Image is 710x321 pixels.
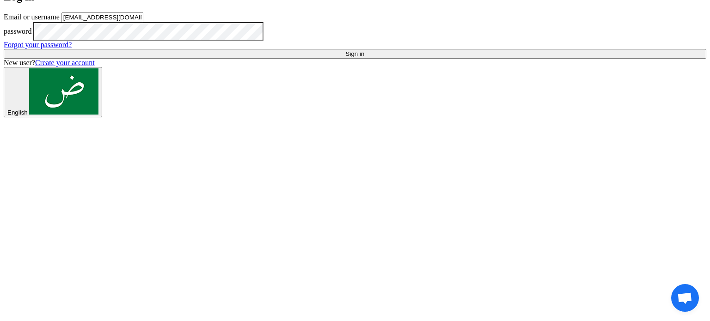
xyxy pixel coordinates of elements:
[671,284,699,312] div: Open chat
[7,109,28,116] font: English
[4,67,102,117] button: English
[61,12,143,22] input: Enter your business email or username
[4,49,706,59] input: Sign in
[29,68,98,115] img: ar-AR.png
[4,27,31,35] font: password
[4,13,60,21] font: Email or username
[4,59,35,67] font: New user?
[35,59,95,67] a: Create your account
[4,41,72,48] a: Forgot your password?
